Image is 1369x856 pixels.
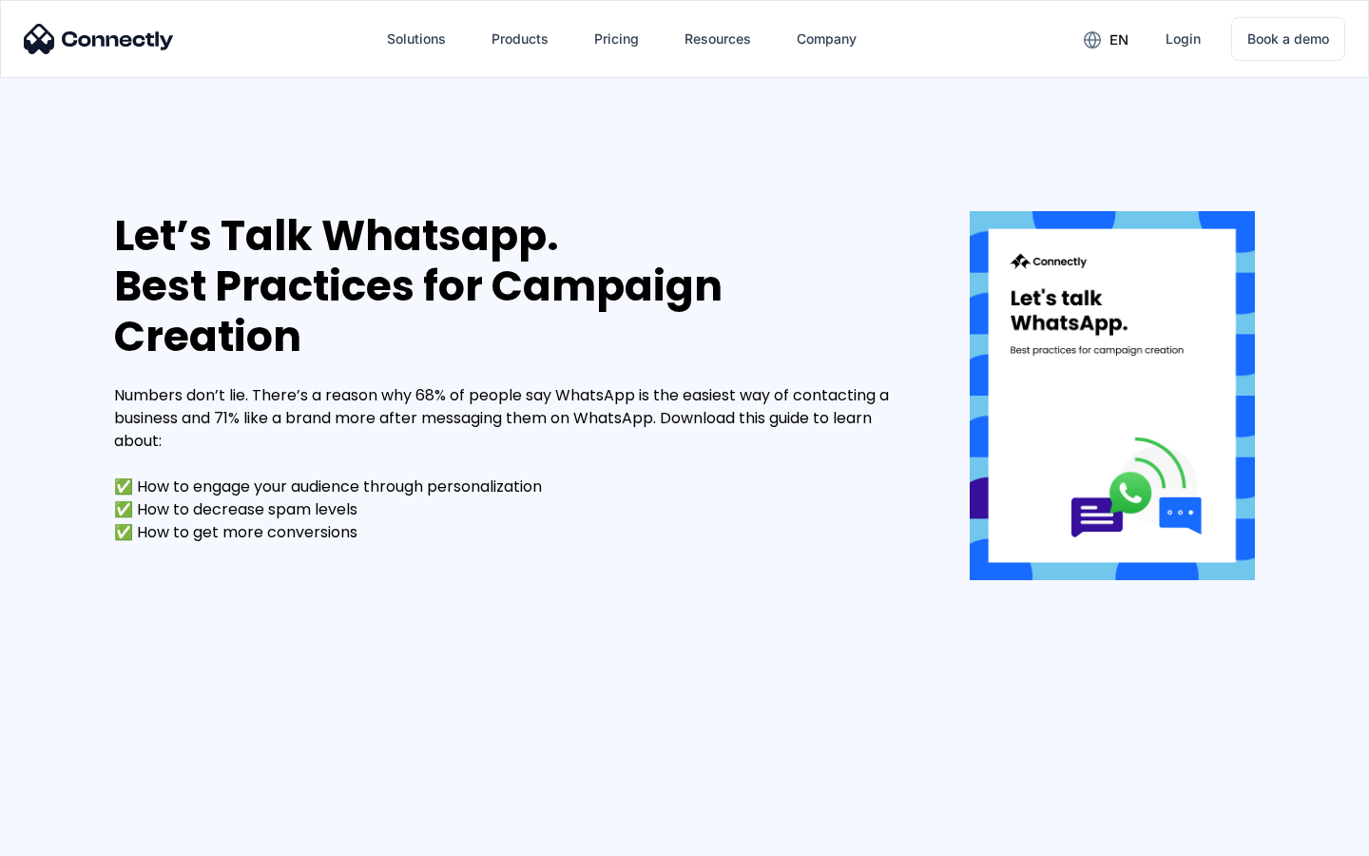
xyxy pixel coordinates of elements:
div: en [1069,25,1143,53]
div: Company [781,16,872,62]
div: Resources [684,26,751,52]
div: Company [797,26,857,52]
a: Login [1150,16,1216,62]
div: Products [476,16,564,62]
div: en [1109,27,1128,53]
ul: Language list [38,823,114,849]
aside: Language selected: English [19,823,114,849]
div: Resources [669,16,766,62]
div: Let’s Talk Whatsapp. Best Practices for Campaign Creation [114,211,913,361]
img: Connectly Logo [24,24,174,54]
div: Login [1166,26,1201,52]
div: Products [492,26,549,52]
a: Book a demo [1231,17,1345,61]
div: Solutions [372,16,461,62]
a: Pricing [579,16,654,62]
div: Solutions [387,26,446,52]
div: Pricing [594,26,639,52]
div: Numbers don’t lie. There’s a reason why 68% of people say WhatsApp is the easiest way of contacti... [114,384,913,544]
